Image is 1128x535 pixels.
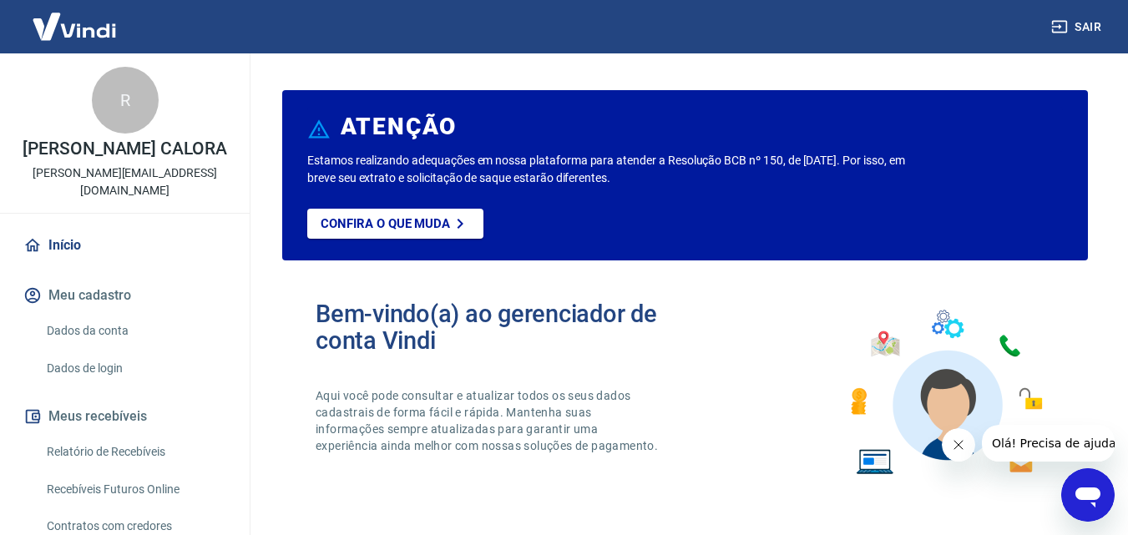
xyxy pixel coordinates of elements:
iframe: Mensagem da empresa [982,425,1115,462]
img: Imagem de um avatar masculino com diversos icones exemplificando as funcionalidades do gerenciado... [836,300,1055,485]
p: Aqui você pode consultar e atualizar todos os seus dados cadastrais de forma fácil e rápida. Mant... [316,387,661,454]
h2: Bem-vindo(a) ao gerenciador de conta Vindi [316,300,685,354]
p: [PERSON_NAME][EMAIL_ADDRESS][DOMAIN_NAME] [13,164,236,199]
a: Dados de login [40,351,230,386]
a: Início [20,227,230,264]
iframe: Botão para abrir a janela de mensagens [1061,468,1115,522]
button: Meu cadastro [20,277,230,314]
img: Vindi [20,1,129,52]
p: Confira o que muda [321,216,450,231]
a: Relatório de Recebíveis [40,435,230,469]
a: Recebíveis Futuros Online [40,472,230,507]
h6: ATENÇÃO [341,119,457,135]
p: [PERSON_NAME] CALORA [23,140,227,158]
span: Olá! Precisa de ajuda? [10,12,140,25]
button: Sair [1048,12,1108,43]
iframe: Fechar mensagem [942,428,975,462]
a: Confira o que muda [307,209,483,239]
p: Estamos realizando adequações em nossa plataforma para atender a Resolução BCB nº 150, de [DATE].... [307,152,912,187]
a: Dados da conta [40,314,230,348]
div: R [92,67,159,134]
button: Meus recebíveis [20,398,230,435]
